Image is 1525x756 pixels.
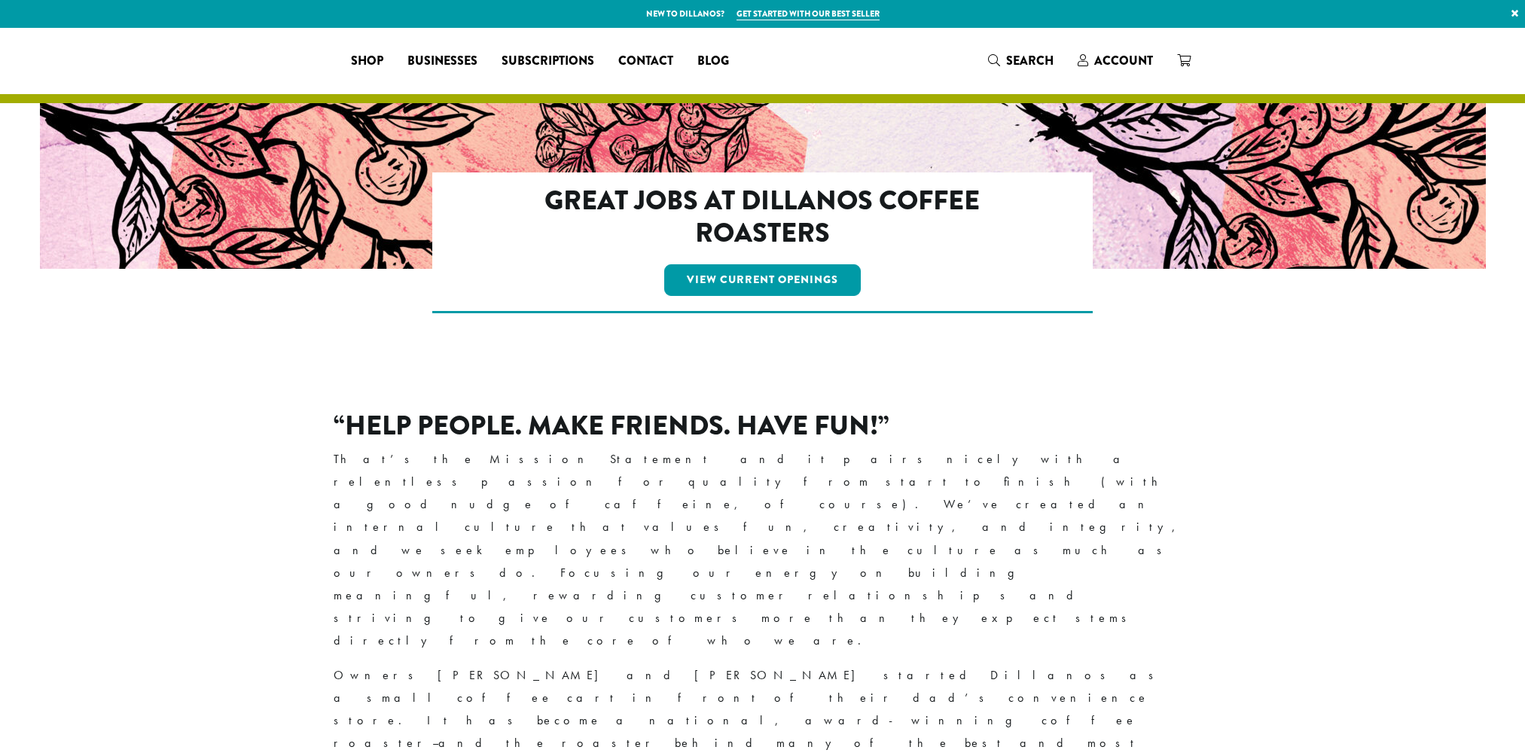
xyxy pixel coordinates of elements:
[976,48,1066,73] a: Search
[407,52,477,71] span: Businesses
[664,264,861,296] a: View Current Openings
[334,410,1192,442] h2: “Help People. Make Friends. Have Fun!”
[339,49,395,73] a: Shop
[737,8,880,20] a: Get started with our best seller
[497,184,1028,249] h2: Great Jobs at Dillanos Coffee Roasters
[351,52,383,71] span: Shop
[618,52,673,71] span: Contact
[1006,52,1054,69] span: Search
[1094,52,1153,69] span: Account
[502,52,594,71] span: Subscriptions
[334,448,1192,652] p: That’s the Mission Statement and it pairs nicely with a relentless passion for quality from start...
[697,52,729,71] span: Blog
